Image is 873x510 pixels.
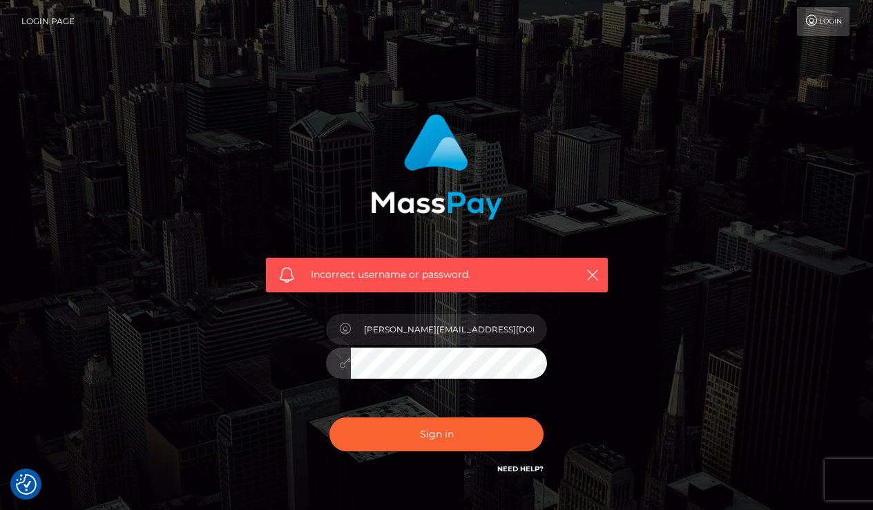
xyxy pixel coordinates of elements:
a: Login [797,7,850,36]
a: Login Page [21,7,75,36]
button: Sign in [329,417,544,451]
a: Need Help? [497,464,544,473]
input: Username... [351,314,547,345]
button: Consent Preferences [16,474,37,495]
img: Revisit consent button [16,474,37,495]
img: MassPay Login [371,114,502,220]
span: Incorrect username or password. [311,267,563,282]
